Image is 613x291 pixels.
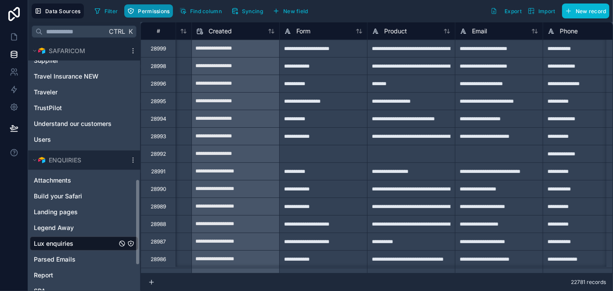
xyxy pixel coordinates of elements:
[151,80,166,87] div: 28996
[538,8,555,14] span: Import
[487,4,525,18] button: Export
[91,4,121,18] button: Filter
[105,8,118,14] span: Filter
[138,8,169,14] span: Permissions
[559,4,609,18] a: New record
[151,221,166,228] div: 28988
[228,4,266,18] button: Syncing
[151,45,166,52] div: 28999
[45,8,81,14] span: Data Sources
[151,168,166,175] div: 28991
[151,115,166,122] div: 28994
[177,4,225,18] button: Find column
[576,8,606,14] span: New record
[127,29,133,35] span: K
[283,8,308,14] span: New field
[505,8,522,14] span: Export
[151,203,166,210] div: 28989
[296,27,310,36] span: Form
[151,186,166,193] div: 28990
[242,8,263,14] span: Syncing
[472,27,487,36] span: Email
[190,8,222,14] span: Find column
[32,4,84,18] button: Data Sources
[270,4,311,18] button: New field
[151,151,166,158] div: 28992
[562,4,609,18] button: New record
[571,279,606,286] span: 22781 records
[151,256,166,263] div: 28986
[124,4,176,18] a: Permissions
[560,27,578,36] span: Phone
[108,26,126,37] span: Ctrl
[151,98,166,105] div: 28995
[384,27,407,36] span: Product
[525,4,559,18] button: Import
[148,28,169,34] div: #
[228,4,270,18] a: Syncing
[151,63,166,70] div: 28998
[151,238,166,245] div: 28987
[124,4,173,18] button: Permissions
[209,27,232,36] span: Created
[151,133,166,140] div: 28993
